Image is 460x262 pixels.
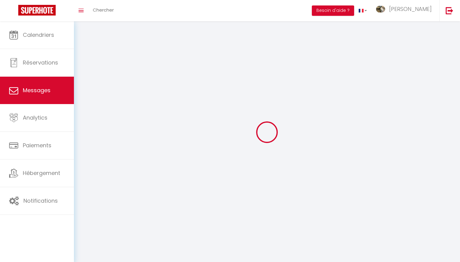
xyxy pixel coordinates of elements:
[23,86,51,94] span: Messages
[376,6,385,13] img: ...
[23,169,60,177] span: Hébergement
[23,114,47,121] span: Analytics
[389,5,432,13] span: [PERSON_NAME]
[18,5,56,16] img: Super Booking
[23,141,51,149] span: Paiements
[93,7,114,13] span: Chercher
[23,59,58,66] span: Réservations
[23,31,54,39] span: Calendriers
[23,197,58,204] span: Notifications
[446,7,453,14] img: logout
[312,5,354,16] button: Besoin d'aide ?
